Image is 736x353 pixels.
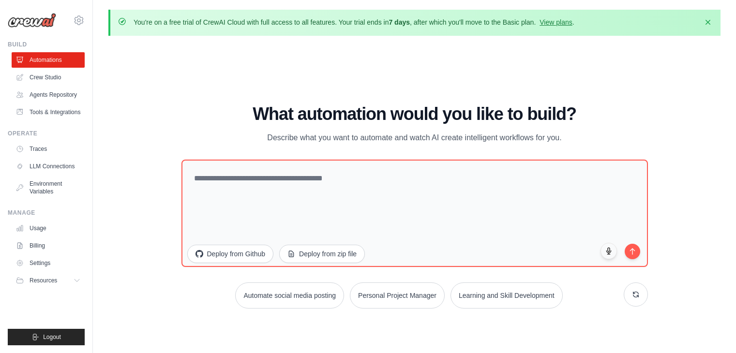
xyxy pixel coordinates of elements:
p: You're on a free trial of CrewAI Cloud with full access to all features. Your trial ends in , aft... [134,17,574,27]
a: Automations [12,52,85,68]
button: Logout [8,329,85,345]
a: Crew Studio [12,70,85,85]
a: LLM Connections [12,159,85,174]
button: Personal Project Manager [350,282,445,309]
a: Usage [12,221,85,236]
a: Tools & Integrations [12,104,85,120]
a: Agents Repository [12,87,85,103]
button: Learning and Skill Development [451,282,563,309]
a: Environment Variables [12,176,85,199]
div: Manage [8,209,85,217]
div: Operate [8,130,85,137]
button: Resources [12,273,85,288]
button: Deploy from zip file [279,245,365,263]
h1: What automation would you like to build? [181,104,648,124]
a: View plans [540,18,572,26]
p: Describe what you want to automate and watch AI create intelligent workflows for you. [252,132,577,144]
a: Settings [12,255,85,271]
div: Build [8,41,85,48]
strong: 7 days [389,18,410,26]
a: Traces [12,141,85,157]
img: Logo [8,13,56,28]
button: Automate social media posting [235,282,344,309]
span: Resources [30,277,57,284]
iframe: Chat Widget [688,307,736,353]
a: Billing [12,238,85,253]
span: Logout [43,333,61,341]
button: Deploy from Github [187,245,274,263]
